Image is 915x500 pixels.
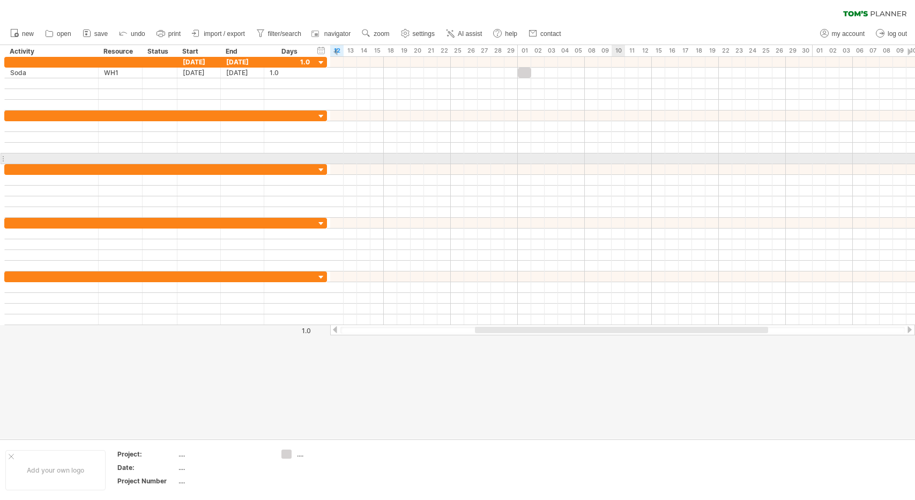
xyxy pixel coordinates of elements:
[177,57,221,67] div: [DATE]
[888,30,907,38] span: log out
[625,45,638,56] div: Thursday, 11 September 2025
[384,45,397,56] div: Monday, 18 August 2025
[168,30,181,38] span: print
[719,45,732,56] div: Monday, 22 September 2025
[880,45,893,56] div: Wednesday, 8 October 2025
[189,27,248,41] a: import / export
[799,45,813,56] div: Tuesday, 30 September 2025
[505,30,517,38] span: help
[558,45,571,56] div: Thursday, 4 September 2025
[268,30,301,38] span: filter/search
[540,30,561,38] span: contact
[732,45,746,56] div: Tuesday, 23 September 2025
[638,45,652,56] div: Friday, 12 September 2025
[221,68,264,78] div: [DATE]
[478,45,491,56] div: Wednesday, 27 August 2025
[357,45,370,56] div: Thursday, 14 August 2025
[759,45,772,56] div: Thursday, 25 September 2025
[270,68,310,78] div: 1.0
[585,45,598,56] div: Monday, 8 September 2025
[411,45,424,56] div: Wednesday, 20 August 2025
[57,30,71,38] span: open
[873,27,910,41] a: log out
[178,463,269,472] div: ....
[692,45,705,56] div: Thursday, 18 September 2025
[310,27,354,41] a: navigator
[221,57,264,67] div: [DATE]
[297,450,355,459] div: ....
[413,30,435,38] span: settings
[490,27,520,41] a: help
[679,45,692,56] div: Wednesday, 17 September 2025
[526,27,564,41] a: contact
[324,30,351,38] span: navigator
[178,476,269,486] div: ....
[264,46,315,57] div: Days
[451,45,464,56] div: Monday, 25 August 2025
[491,45,504,56] div: Thursday, 28 August 2025
[104,68,137,78] div: WH1
[131,30,145,38] span: undo
[665,45,679,56] div: Tuesday, 16 September 2025
[117,450,176,459] div: Project:
[786,45,799,56] div: Monday, 29 September 2025
[652,45,665,56] div: Monday, 15 September 2025
[437,45,451,56] div: Friday, 22 August 2025
[103,46,136,57] div: Resource
[853,45,866,56] div: Monday, 6 October 2025
[5,450,106,490] div: Add your own logo
[182,46,214,57] div: Start
[117,463,176,472] div: Date:
[177,68,221,78] div: [DATE]
[832,30,865,38] span: my account
[178,450,269,459] div: ....
[10,46,92,57] div: Activity
[545,45,558,56] div: Wednesday, 3 September 2025
[893,45,906,56] div: Thursday, 9 October 2025
[571,45,585,56] div: Friday, 5 September 2025
[531,45,545,56] div: Tuesday, 2 September 2025
[330,45,344,56] div: Tuesday, 12 August 2025
[226,46,258,57] div: End
[866,45,880,56] div: Tuesday, 7 October 2025
[10,68,93,78] div: Soda
[80,27,111,41] a: save
[398,27,438,41] a: settings
[154,27,184,41] a: print
[265,327,311,335] div: 1.0
[458,30,482,38] span: AI assist
[344,45,357,56] div: Wednesday, 13 August 2025
[42,27,75,41] a: open
[518,45,531,56] div: Monday, 1 September 2025
[116,27,148,41] a: undo
[424,45,437,56] div: Thursday, 21 August 2025
[598,45,612,56] div: Tuesday, 9 September 2025
[370,45,384,56] div: Friday, 15 August 2025
[746,45,759,56] div: Wednesday, 24 September 2025
[705,45,719,56] div: Friday, 19 September 2025
[8,27,37,41] a: new
[817,27,868,41] a: my account
[464,45,478,56] div: Tuesday, 26 August 2025
[813,45,826,56] div: Wednesday, 1 October 2025
[397,45,411,56] div: Tuesday, 19 August 2025
[117,476,176,486] div: Project Number
[839,45,853,56] div: Friday, 3 October 2025
[204,30,245,38] span: import / export
[359,27,392,41] a: zoom
[504,45,518,56] div: Friday, 29 August 2025
[443,27,485,41] a: AI assist
[147,46,171,57] div: Status
[826,45,839,56] div: Thursday, 2 October 2025
[94,30,108,38] span: save
[374,30,389,38] span: zoom
[22,30,34,38] span: new
[254,27,304,41] a: filter/search
[612,45,625,56] div: Wednesday, 10 September 2025
[772,45,786,56] div: Friday, 26 September 2025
